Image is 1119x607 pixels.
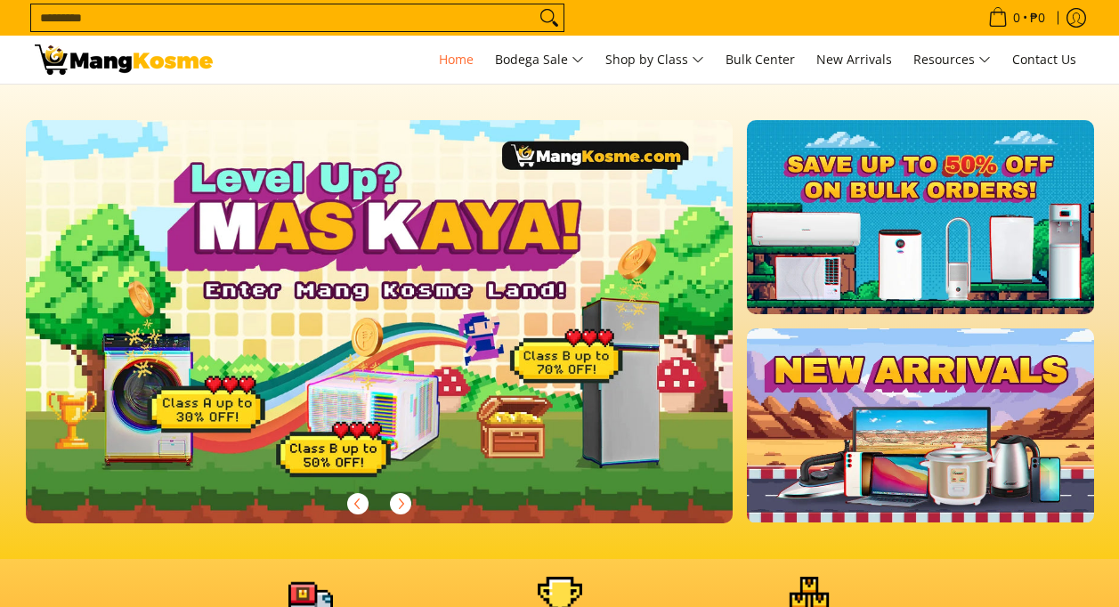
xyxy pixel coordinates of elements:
[1010,12,1023,24] span: 0
[231,36,1085,84] nav: Main Menu
[596,36,713,84] a: Shop by Class
[816,51,892,68] span: New Arrivals
[495,49,584,71] span: Bodega Sale
[26,120,734,523] img: Gaming desktop banner
[535,4,564,31] button: Search
[338,484,377,523] button: Previous
[486,36,593,84] a: Bodega Sale
[381,484,420,523] button: Next
[904,36,1000,84] a: Resources
[1027,12,1048,24] span: ₱0
[726,51,795,68] span: Bulk Center
[35,45,213,75] img: Mang Kosme: Your Home Appliances Warehouse Sale Partner!
[1003,36,1085,84] a: Contact Us
[717,36,804,84] a: Bulk Center
[1012,51,1076,68] span: Contact Us
[605,49,704,71] span: Shop by Class
[983,8,1050,28] span: •
[807,36,901,84] a: New Arrivals
[430,36,482,84] a: Home
[913,49,991,71] span: Resources
[439,51,474,68] span: Home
